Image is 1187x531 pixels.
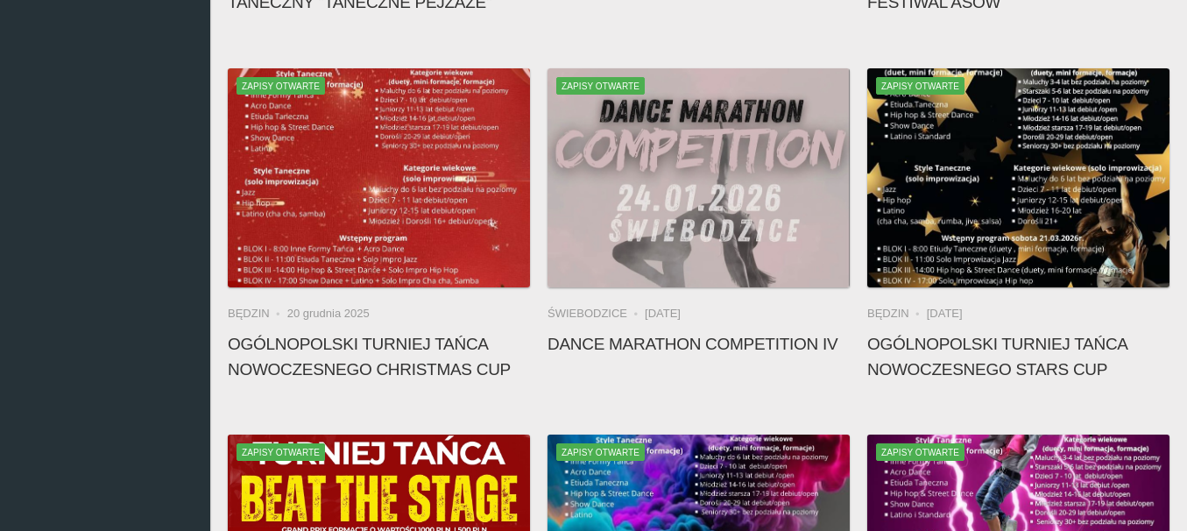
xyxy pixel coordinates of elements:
[867,68,1169,287] a: Ogólnopolski Turniej Tańca Nowoczesnego STARS CUPZapisy otwarte
[645,305,681,322] li: [DATE]
[867,331,1169,382] h4: Ogólnopolski Turniej Tańca Nowoczesnego STARS CUP
[867,68,1169,287] img: Ogólnopolski Turniej Tańca Nowoczesnego STARS CUP
[927,305,963,322] li: [DATE]
[548,331,850,357] h4: Dance Marathon Competition IV
[867,305,927,322] li: Będzin
[237,77,325,95] span: Zapisy otwarte
[876,443,964,461] span: Zapisy otwarte
[228,68,530,287] a: Ogólnopolski Turniej Tańca Nowoczesnego CHRISTMAS CUPZapisy otwarte
[876,77,964,95] span: Zapisy otwarte
[556,443,645,461] span: Zapisy otwarte
[228,331,530,382] h4: Ogólnopolski Turniej Tańca Nowoczesnego CHRISTMAS CUP
[548,68,850,287] img: Dance Marathon Competition IV
[548,68,850,287] a: Dance Marathon Competition IVZapisy otwarte
[548,305,645,322] li: Świebodzice
[228,305,287,322] li: Będzin
[556,77,645,95] span: Zapisy otwarte
[237,443,325,461] span: Zapisy otwarte
[228,68,530,287] img: Ogólnopolski Turniej Tańca Nowoczesnego CHRISTMAS CUP
[287,305,370,322] li: 20 grudnia 2025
